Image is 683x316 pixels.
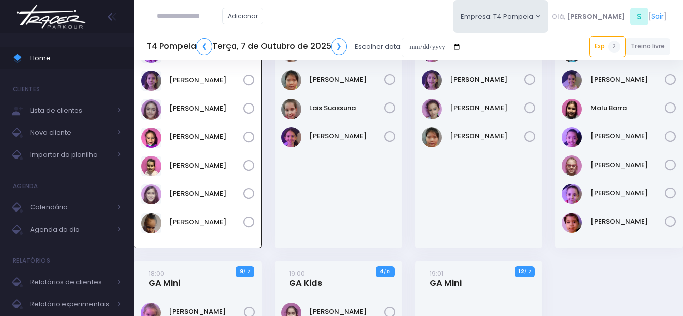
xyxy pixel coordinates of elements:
a: [PERSON_NAME] [450,103,525,113]
span: Agenda do dia [30,223,111,236]
img: Nina amorim [562,127,582,147]
img: Yumi Muller [562,213,582,233]
img: Lais Suassuna [281,99,301,119]
a: Treino livre [626,38,671,55]
img: LIZ WHITAKER DE ALMEIDA BORGES [562,70,582,90]
a: ❯ [331,38,347,55]
h4: Clientes [13,79,40,99]
img: Ivy Miki Miessa Guadanuci [422,99,442,119]
a: ❮ [196,38,212,55]
a: Lais Suassuna [309,103,384,113]
span: [PERSON_NAME] [567,12,625,22]
small: 19:01 [430,269,443,278]
a: [PERSON_NAME] [169,189,243,199]
a: [PERSON_NAME] [450,75,525,85]
a: Adicionar [222,8,264,24]
img: Eloah Meneguim Tenorio [141,99,161,120]
a: 18:00GA Mini [149,268,180,288]
img: Lara Souza [281,127,301,147]
a: [PERSON_NAME] [590,217,665,227]
a: [PERSON_NAME] [169,161,243,171]
img: Júlia Ayumi Tiba [422,127,442,147]
div: Escolher data: [147,35,468,59]
small: / 12 [243,269,250,275]
a: [PERSON_NAME] [590,131,665,141]
a: [PERSON_NAME] [450,131,525,141]
img: Olívia Marconato Pizzo [141,184,161,204]
h4: Relatórios [13,251,50,271]
small: / 12 [384,269,390,275]
img: Antonella Zappa Marques [422,70,442,90]
a: Sair [651,11,664,22]
img: Paola baldin Barreto Armentano [562,155,582,176]
a: [PERSON_NAME] [309,75,384,85]
img: Rafaella Westphalen Porto Ravasi [562,184,582,204]
a: Malu Barra [590,103,665,113]
strong: 9 [240,267,243,275]
small: 19:00 [289,269,305,278]
strong: 4 [380,267,384,275]
img: Sophia Crispi Marques dos Santos [141,213,161,233]
span: 2 [608,41,620,53]
span: Olá, [552,12,565,22]
a: [PERSON_NAME] [309,131,384,141]
span: Importar da planilha [30,148,111,162]
div: [ ] [548,5,670,28]
a: 19:01GA Mini [430,268,462,288]
a: [PERSON_NAME] [169,103,243,114]
img: Júlia Meneguim Merlo [141,128,161,148]
a: [PERSON_NAME] [169,132,243,142]
a: Exp2 [589,36,626,57]
span: Novo cliente [30,126,111,139]
img: Júlia Ayumi Tiba [281,70,301,90]
img: Malu Barra Guirro [562,99,582,119]
span: Lista de clientes [30,104,111,117]
a: [PERSON_NAME] [169,217,243,227]
a: 19:00GA Kids [289,268,322,288]
h4: Agenda [13,176,38,196]
h5: T4 Pompeia Terça, 7 de Outubro de 2025 [147,38,347,55]
small: 18:00 [149,269,164,278]
span: Relatório experimentais [30,298,111,311]
a: [PERSON_NAME] [169,75,243,85]
small: / 12 [524,269,531,275]
img: Antonella Zappa Marques [141,71,161,91]
strong: 12 [519,267,524,275]
a: [PERSON_NAME] [590,160,665,170]
a: [PERSON_NAME] [590,75,665,85]
a: [PERSON_NAME] [590,188,665,198]
span: S [630,8,648,25]
span: Home [30,51,121,65]
span: Relatórios de clientes [30,276,111,289]
span: Calendário [30,201,111,214]
img: Nicole Esteves Fabri [141,156,161,176]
